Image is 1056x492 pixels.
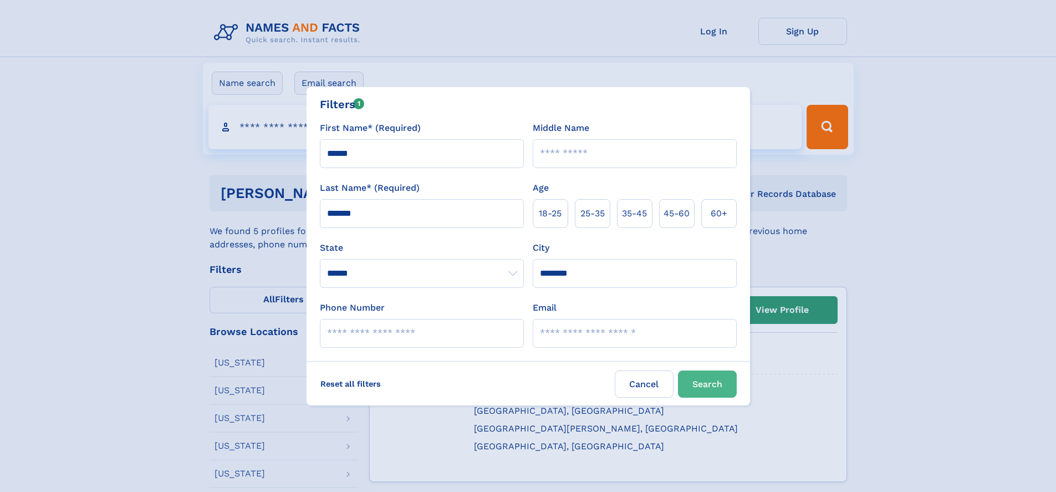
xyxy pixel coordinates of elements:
[615,371,674,398] label: Cancel
[711,207,727,220] span: 60+
[664,207,690,220] span: 45‑60
[533,241,549,255] label: City
[533,181,549,195] label: Age
[320,301,385,315] label: Phone Number
[313,371,388,397] label: Reset all filters
[678,371,737,398] button: Search
[533,301,557,315] label: Email
[320,121,421,135] label: First Name* (Required)
[320,181,420,195] label: Last Name* (Required)
[580,207,605,220] span: 25‑35
[622,207,647,220] span: 35‑45
[539,207,562,220] span: 18‑25
[533,121,589,135] label: Middle Name
[320,241,524,255] label: State
[320,96,365,113] div: Filters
